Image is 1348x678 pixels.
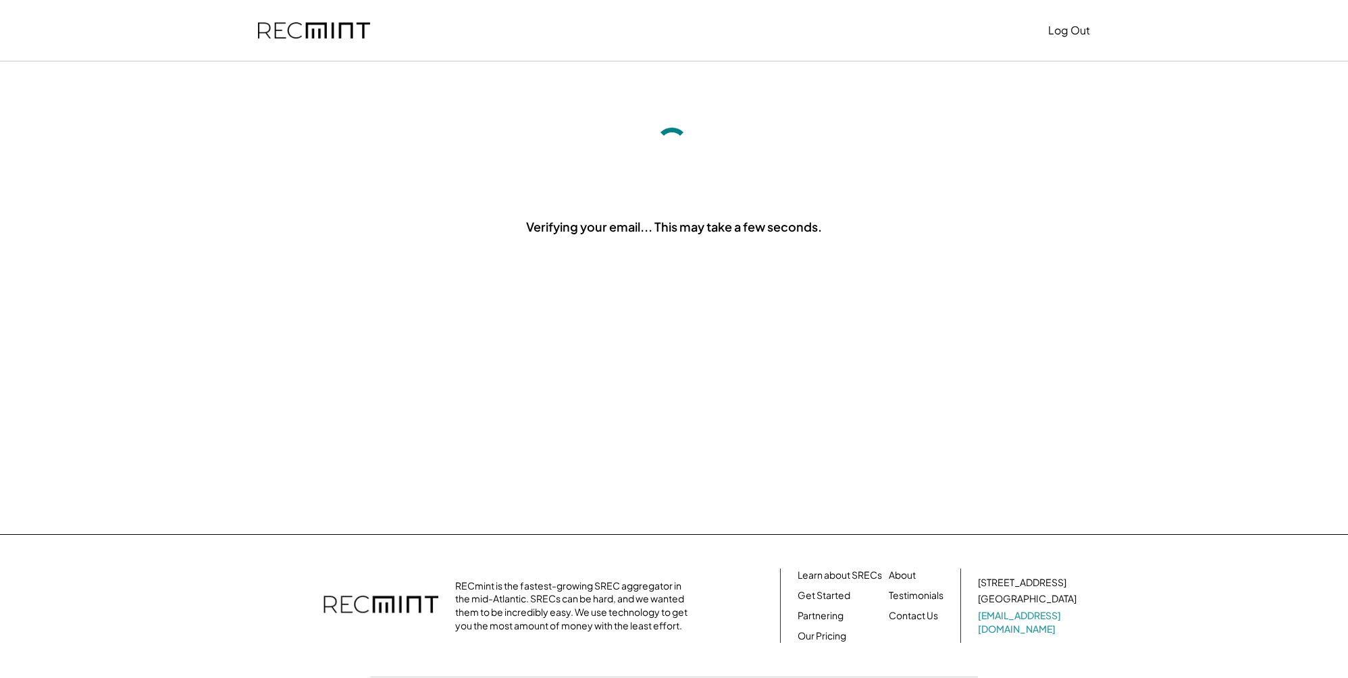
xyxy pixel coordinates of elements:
img: recmint-logotype%403x.png [323,582,438,629]
a: Partnering [798,609,844,623]
button: Log Out [1048,17,1090,44]
div: RECmint is the fastest-growing SREC aggregator in the mid-Atlantic. SRECs can be hard, and we wan... [455,579,695,632]
a: Learn about SRECs [798,569,882,582]
a: Testimonials [889,589,943,602]
a: Our Pricing [798,629,846,643]
div: [GEOGRAPHIC_DATA] [978,592,1077,606]
div: [STREET_ADDRESS] [978,576,1066,590]
a: [EMAIL_ADDRESS][DOMAIN_NAME] [978,609,1079,635]
div: Verifying your email... This may take a few seconds. [526,218,822,235]
a: Get Started [798,589,850,602]
img: recmint-logotype%403x.png [258,22,370,39]
a: Contact Us [889,609,938,623]
a: About [889,569,916,582]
